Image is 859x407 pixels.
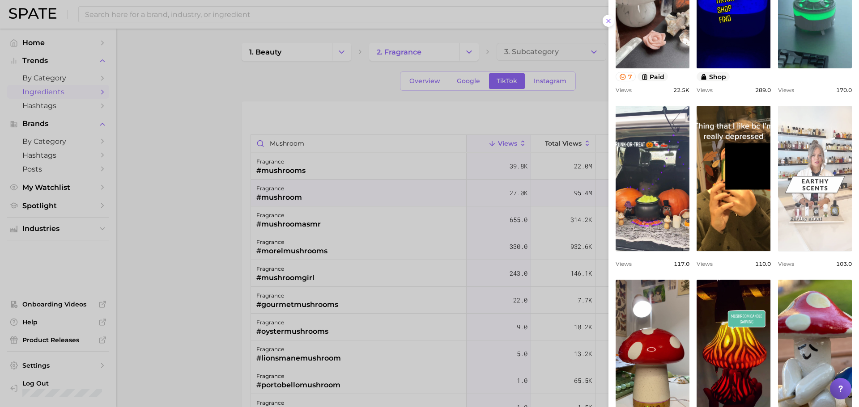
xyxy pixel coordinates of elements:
[697,72,730,81] button: shop
[674,260,689,267] span: 117.0
[616,72,636,81] button: 7
[697,87,713,93] span: Views
[778,87,794,93] span: Views
[616,87,632,93] span: Views
[778,260,794,267] span: Views
[755,87,771,93] span: 289.0
[755,260,771,267] span: 110.0
[836,87,852,93] span: 170.0
[638,72,668,81] button: paid
[697,260,713,267] span: Views
[836,260,852,267] span: 103.0
[673,87,689,93] span: 22.5k
[616,260,632,267] span: Views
